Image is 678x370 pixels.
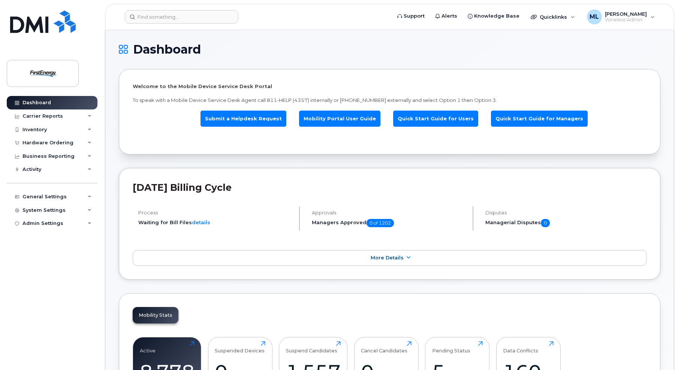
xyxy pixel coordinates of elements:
[541,219,550,227] span: 0
[286,341,337,354] div: Suspend Candidates
[299,111,380,127] a: Mobility Portal User Guide
[361,341,407,354] div: Cancel Candidates
[133,44,201,55] span: Dashboard
[133,83,647,90] p: Welcome to the Mobile Device Service Desk Portal
[491,111,588,127] a: Quick Start Guide for Managers
[138,219,293,226] li: Waiting for Bill Files
[432,341,470,354] div: Pending Status
[312,219,466,227] h5: Managers Approved
[371,255,404,261] span: More Details
[192,219,210,225] a: details
[140,341,156,354] div: Active
[133,182,647,193] h2: [DATE] Billing Cycle
[485,219,647,227] h5: Managerial Disputes
[393,111,478,127] a: Quick Start Guide for Users
[133,97,647,104] p: To speak with a Mobile Device Service Desk Agent call 811-HELP (4357) internally or [PHONE_NUMBER...
[485,210,647,216] h4: Disputes
[503,341,538,354] div: Data Conflicts
[645,337,672,364] iframe: Messenger Launcher
[367,219,394,227] span: 0 of 1202
[201,111,286,127] a: Submit a Helpdesk Request
[138,210,293,216] h4: Process
[215,341,265,354] div: Suspended Devices
[312,210,466,216] h4: Approvals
